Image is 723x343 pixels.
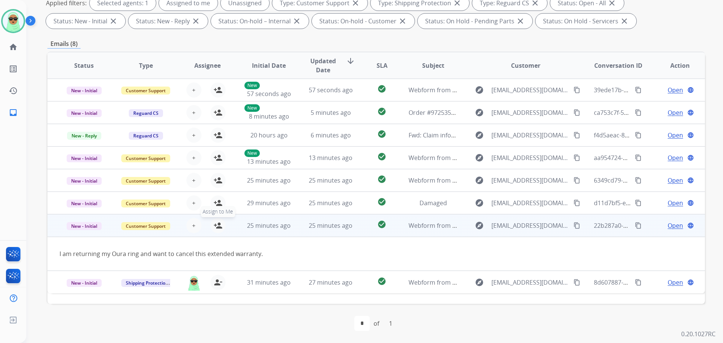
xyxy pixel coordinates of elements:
[346,56,355,66] mat-icon: arrow_downward
[252,61,286,70] span: Initial Date
[9,108,18,117] mat-icon: inbox
[409,221,579,230] span: Webform from [EMAIL_ADDRESS][DOMAIN_NAME] on [DATE]
[635,177,642,184] mat-icon: content_copy
[475,153,484,162] mat-icon: explore
[121,222,170,230] span: Customer Support
[594,278,709,287] span: 8d607887-e276-4def-8c5e-2441be9c789d
[67,222,102,230] span: New - Initial
[574,154,580,161] mat-icon: content_copy
[475,221,484,230] mat-icon: explore
[491,153,569,162] span: [EMAIL_ADDRESS][DOMAIN_NAME]
[186,173,201,188] button: +
[687,109,694,116] mat-icon: language
[635,200,642,206] mat-icon: content_copy
[67,109,102,117] span: New - Initial
[516,17,525,26] mat-icon: close
[67,154,102,162] span: New - Initial
[312,14,415,29] div: Status: On-hold - Customer
[210,218,226,233] button: Assign to Me
[192,108,195,117] span: +
[129,109,163,117] span: Reguard CS
[635,154,642,161] mat-icon: content_copy
[491,278,569,287] span: [EMAIL_ADDRESS][DOMAIN_NAME]
[59,249,570,258] div: I am returning my Oura ring and want to cancel this extended warranty.
[128,14,208,29] div: Status: New - Reply
[687,200,694,206] mat-icon: language
[192,198,195,207] span: +
[309,86,353,94] span: 57 seconds ago
[186,128,201,143] button: +
[491,108,569,117] span: [EMAIL_ADDRESS][DOMAIN_NAME]
[67,87,102,95] span: New - Initial
[668,108,683,117] span: Open
[309,278,352,287] span: 27 minutes ago
[409,86,579,94] span: Webform from [EMAIL_ADDRESS][DOMAIN_NAME] on [DATE]
[121,154,170,162] span: Customer Support
[491,198,569,207] span: [EMAIL_ADDRESS][DOMAIN_NAME]
[214,221,223,230] mat-icon: person_add
[594,86,708,94] span: 39ede17b-0b9e-4fb3-bf34-4512646ad8fd
[309,176,352,184] span: 25 minutes ago
[377,84,386,93] mat-icon: check_circle
[244,104,260,112] p: New
[67,279,102,287] span: New - Initial
[192,131,195,140] span: +
[309,221,352,230] span: 25 minutes ago
[74,61,94,70] span: Status
[635,132,642,139] mat-icon: content_copy
[186,218,201,233] button: +
[594,61,642,70] span: Conversation ID
[574,279,580,286] mat-icon: content_copy
[594,199,709,207] span: d11d7bf5-edc4-4ca4-922d-f3d578b4a93d
[214,198,223,207] mat-icon: person_add
[475,108,484,117] mat-icon: explore
[47,39,81,49] p: Emails (8)
[668,198,683,207] span: Open
[139,61,153,70] span: Type
[535,14,636,29] div: Status: On Hold - Servicers
[635,109,642,116] mat-icon: content_copy
[594,176,709,184] span: 6349cd79-8dbc-4727-a6ec-7636be97411f
[9,43,18,52] mat-icon: home
[377,152,386,161] mat-icon: check_circle
[419,199,447,207] span: Damaged
[121,279,173,287] span: Shipping Protection
[214,85,223,95] mat-icon: person_add
[247,199,291,207] span: 29 minutes ago
[475,131,484,140] mat-icon: explore
[377,277,386,286] mat-icon: check_circle
[244,82,260,89] p: New
[186,275,201,291] img: agent-avatar
[214,278,223,287] mat-icon: person_remove
[67,200,102,207] span: New - Initial
[422,61,444,70] span: Subject
[574,200,580,206] mat-icon: content_copy
[121,200,170,207] span: Customer Support
[594,131,709,139] span: f4d5aeac-8de2-4ef7-b1ed-4685a8bd5b5c
[377,107,386,116] mat-icon: check_circle
[418,14,532,29] div: Status: On Hold - Pending Parts
[186,150,201,165] button: +
[635,222,642,229] mat-icon: content_copy
[247,278,291,287] span: 31 minutes ago
[475,85,484,95] mat-icon: explore
[129,132,163,140] span: Reguard CS
[250,131,288,139] span: 20 hours ago
[191,17,200,26] mat-icon: close
[668,176,683,185] span: Open
[192,153,195,162] span: +
[643,52,705,79] th: Action
[574,87,580,93] mat-icon: content_copy
[109,17,118,26] mat-icon: close
[491,131,569,140] span: [EMAIL_ADDRESS][DOMAIN_NAME]
[186,195,201,210] button: +
[574,132,580,139] mat-icon: content_copy
[377,61,387,70] span: SLA
[511,61,540,70] span: Customer
[491,176,569,185] span: [EMAIL_ADDRESS][DOMAIN_NAME]
[247,221,291,230] span: 25 minutes ago
[186,82,201,98] button: +
[9,64,18,73] mat-icon: list_alt
[668,221,683,230] span: Open
[67,132,101,140] span: New - Reply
